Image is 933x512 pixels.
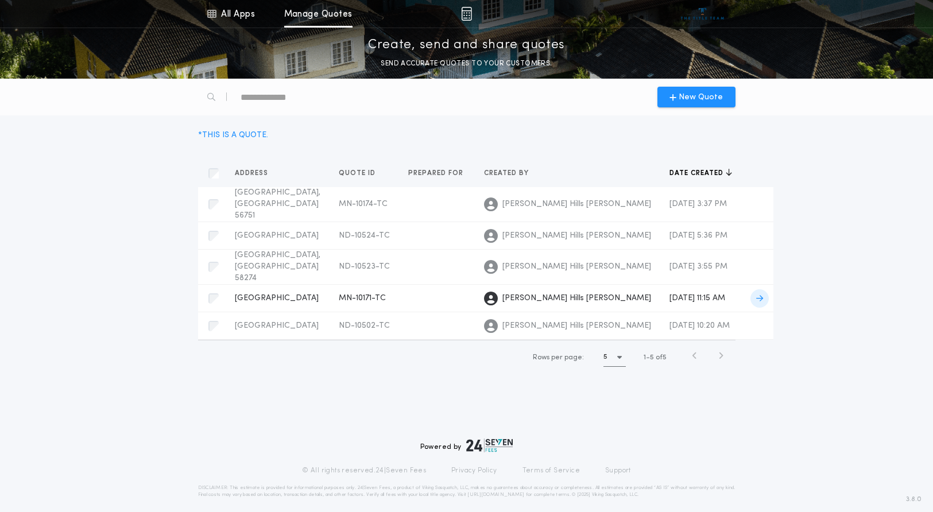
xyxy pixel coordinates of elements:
span: Date created [669,169,726,178]
button: Quote ID [339,168,384,179]
img: img [461,7,472,21]
span: Rows per page: [533,354,584,361]
div: * THIS IS A QUOTE. [198,129,268,141]
span: [DATE] 10:20 AM [669,321,730,330]
a: Terms of Service [522,466,580,475]
span: [PERSON_NAME] Hills [PERSON_NAME] [502,230,651,242]
p: DISCLAIMER: This estimate is provided for informational purposes only. 24|Seven Fees, a product o... [198,484,735,498]
span: [GEOGRAPHIC_DATA], [GEOGRAPHIC_DATA] 58274 [235,251,320,282]
span: ND-10502-TC [339,321,390,330]
button: 5 [603,348,626,367]
span: of 5 [656,352,667,363]
span: [DATE] 11:15 AM [669,294,725,302]
span: [GEOGRAPHIC_DATA] [235,231,319,240]
button: Address [235,168,277,179]
span: [PERSON_NAME] Hills [PERSON_NAME] [502,293,651,304]
span: [GEOGRAPHIC_DATA] [235,321,319,330]
span: Quote ID [339,169,378,178]
h1: 5 [603,351,607,363]
img: vs-icon [681,8,724,20]
span: Address [235,169,270,178]
button: New Quote [657,87,735,107]
button: Created by [484,168,537,179]
button: Date created [669,168,732,179]
span: ND-10523-TC [339,262,390,271]
p: Create, send and share quotes [368,36,565,55]
a: [URL][DOMAIN_NAME] [467,492,524,497]
span: [PERSON_NAME] Hills [PERSON_NAME] [502,320,651,332]
span: [DATE] 3:55 PM [669,262,727,271]
img: logo [466,439,513,452]
span: [PERSON_NAME] Hills [PERSON_NAME] [502,199,651,210]
span: Prepared for [408,169,466,178]
p: SEND ACCURATE QUOTES TO YOUR CUSTOMERS. [381,58,552,69]
span: [DATE] 5:36 PM [669,231,727,240]
span: [GEOGRAPHIC_DATA] [235,294,319,302]
span: ND-10524-TC [339,231,390,240]
span: MN-10171-TC [339,294,386,302]
span: [DATE] 3:37 PM [669,200,727,208]
a: Privacy Policy [451,466,497,475]
div: Powered by [420,439,513,452]
span: [PERSON_NAME] Hills [PERSON_NAME] [502,261,651,273]
span: [GEOGRAPHIC_DATA], [GEOGRAPHIC_DATA] 56751 [235,188,320,220]
p: © All rights reserved. 24|Seven Fees [302,466,426,475]
span: MN-10174-TC [339,200,388,208]
a: Support [605,466,631,475]
span: New Quote [679,91,723,103]
span: 1 [644,354,646,361]
span: Created by [484,169,531,178]
span: 3.8.0 [906,494,922,505]
span: 5 [650,354,654,361]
